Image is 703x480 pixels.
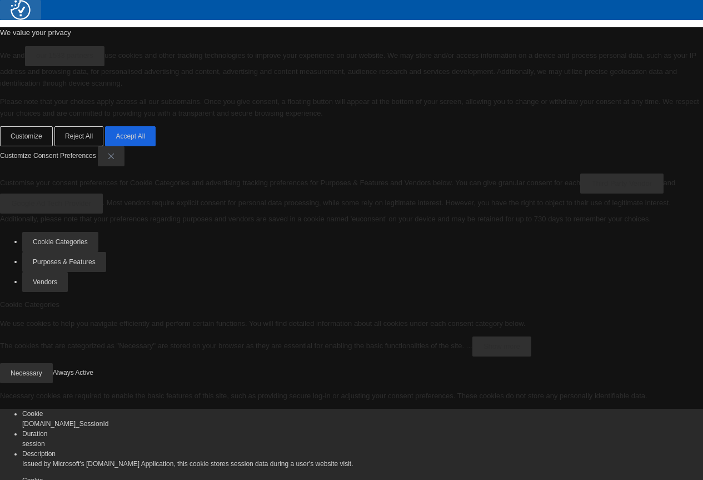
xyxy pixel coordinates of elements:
button: Accept All [105,126,156,146]
span: Always Active [53,369,93,377]
img: Close [108,154,114,159]
button: Third Party Vendor [580,174,663,194]
button: Vendors [22,272,68,292]
div: session [22,439,703,449]
button: Reject All [54,126,103,146]
button: Purposes & Features [22,252,106,272]
button: Show more [472,337,532,357]
div: Description [22,449,703,459]
button: our 1533 partners [25,46,105,66]
div: [DOMAIN_NAME]_SessionId [22,419,703,429]
button: Close [98,146,124,166]
div: Cookie [22,409,703,419]
button: Cookie Categories [22,232,98,252]
div: Duration [22,429,703,439]
div: Issued by Microsoft's [DOMAIN_NAME] Application, this cookie stores session data during a user's ... [22,459,703,469]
